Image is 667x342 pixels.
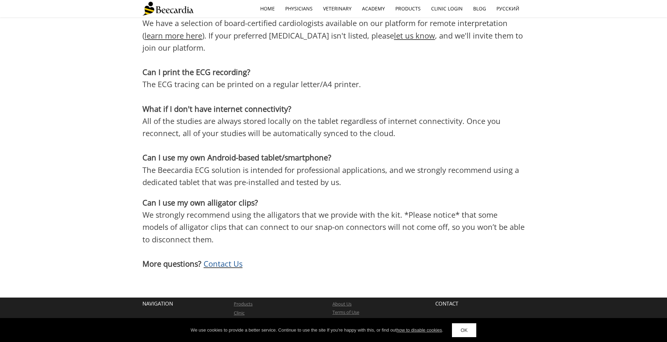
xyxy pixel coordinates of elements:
[357,1,390,17] a: Academy
[394,30,435,41] a: let us know
[142,18,523,52] span: We have a selection of board-certified cardiologists available on our platform for remote interpr...
[452,323,476,337] a: OK
[142,2,193,16] img: Beecardia
[142,197,258,208] span: Can I use my own alligator clips?
[142,209,525,244] span: We strongly recommend using the alligators that we provide with the kit. *Please notice* that som...
[255,1,280,17] a: home
[191,327,443,334] div: We use cookies to provide a better service. Continue to use the site If you're happy with this, o...
[234,301,237,307] a: P
[435,300,458,307] span: CONTACT
[426,1,468,17] a: Clinic Login
[142,152,285,162] span: Can I use my own Android-based tablet/
[332,309,359,315] a: Terms of Use
[142,165,519,187] span: The Beecardia ECG solution is intended for professional applications, and we strongly recommend u...
[142,116,501,138] span: All of the studies are always stored locally on the tablet regardless of internet connectivity. O...
[468,1,491,17] a: Blog
[332,301,352,307] a: About Us
[142,300,173,307] span: NAVIGATION
[390,1,426,17] a: Products
[142,103,291,114] span: What if I don't have internet connectivity?
[396,327,442,333] a: how to disable cookies
[142,258,201,269] span: More questions?
[237,301,253,307] a: roducts
[234,310,245,316] a: Clinic
[491,1,525,17] a: Русский
[285,152,328,162] span: smartphone
[318,1,357,17] a: Veterinary
[328,152,331,162] span: ?
[142,67,250,77] span: Can I print the ECG recording?
[145,30,202,41] a: learn more here
[280,1,318,17] a: Physicians
[204,258,242,269] a: Contact Us
[435,317,460,324] span: Witalize Ltd.
[142,79,361,89] span: The ECG tracing can be printed on a regular letter/A4 printer.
